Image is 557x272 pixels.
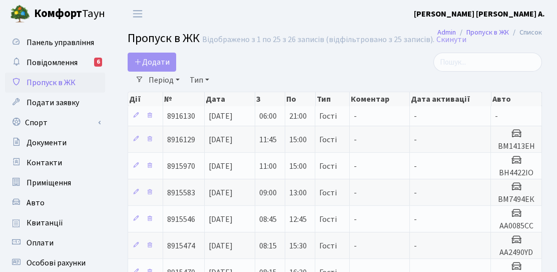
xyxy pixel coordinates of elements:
div: Відображено з 1 по 25 з 26 записів (відфільтровано з 25 записів). [202,35,434,45]
span: Пропуск в ЖК [128,30,200,47]
h5: ВМ1413ЕН [495,142,537,151]
span: 8915474 [167,240,195,251]
span: Гості [319,162,337,170]
a: Скинути [436,35,466,45]
h5: АА2490YD [495,248,537,257]
span: - [414,187,417,198]
span: - [354,134,357,145]
span: - [354,161,357,172]
span: - [354,240,357,251]
span: Оплати [27,237,54,248]
span: 12:45 [289,214,307,225]
a: [PERSON_NAME] [PERSON_NAME] А. [414,8,545,20]
span: Гості [319,112,337,120]
span: Особові рахунки [27,257,86,268]
th: Коментар [350,92,410,106]
a: Квитанції [5,213,105,233]
a: Спорт [5,113,105,133]
a: Тип [186,72,213,89]
a: Контакти [5,153,105,173]
span: Подати заявку [27,97,79,108]
span: [DATE] [209,240,233,251]
span: Авто [27,197,45,208]
span: 09:00 [259,187,277,198]
th: Дії [128,92,163,106]
span: Панель управління [27,37,94,48]
span: Гості [319,215,337,223]
span: - [414,134,417,145]
th: Тип [316,92,350,106]
span: [DATE] [209,111,233,122]
span: 8915970 [167,161,195,172]
span: - [414,214,417,225]
span: [DATE] [209,161,233,172]
a: Пропуск в ЖК [466,27,509,38]
span: [DATE] [209,214,233,225]
span: - [495,111,498,122]
span: 21:00 [289,111,307,122]
span: - [354,214,357,225]
a: Приміщення [5,173,105,193]
th: З [255,92,285,106]
span: - [414,161,417,172]
span: 11:00 [259,161,277,172]
a: Авто [5,193,105,213]
span: 8916129 [167,134,195,145]
span: 13:00 [289,187,307,198]
span: Гості [319,136,337,144]
a: Період [145,72,184,89]
span: 11:45 [259,134,277,145]
h5: ВН4422ІО [495,168,537,178]
span: Додати [134,57,170,68]
img: logo.png [10,4,30,24]
span: - [414,111,417,122]
span: Повідомлення [27,57,78,68]
b: Комфорт [34,6,82,22]
span: 06:00 [259,111,277,122]
a: Подати заявку [5,93,105,113]
a: Документи [5,133,105,153]
th: Авто [491,92,542,106]
a: Admin [437,27,456,38]
h5: ВМ7494ЕК [495,195,537,204]
li: Список [509,27,542,38]
span: Гості [319,189,337,197]
span: [DATE] [209,134,233,145]
span: Контакти [27,157,62,168]
span: 15:00 [289,161,307,172]
a: Додати [128,53,176,72]
nav: breadcrumb [422,22,557,43]
button: Переключити навігацію [125,6,150,22]
div: 6 [94,58,102,67]
span: 8915583 [167,187,195,198]
span: - [354,111,357,122]
span: Приміщення [27,177,71,188]
b: [PERSON_NAME] [PERSON_NAME] А. [414,9,545,20]
span: 15:00 [289,134,307,145]
span: 8915546 [167,214,195,225]
h5: АА0085СС [495,221,537,231]
a: Панель управління [5,33,105,53]
span: Квитанції [27,217,63,228]
th: По [285,92,315,106]
th: № [163,92,205,106]
a: Пропуск в ЖК [5,73,105,93]
span: - [414,240,417,251]
th: Дата активації [410,92,491,106]
span: 08:45 [259,214,277,225]
input: Пошук... [433,53,542,72]
span: Пропуск в ЖК [27,77,76,88]
th: Дата [205,92,255,106]
a: Повідомлення6 [5,53,105,73]
span: [DATE] [209,187,233,198]
span: - [354,187,357,198]
span: Таун [34,6,105,23]
a: Оплати [5,233,105,253]
span: Документи [27,137,67,148]
span: 08:15 [259,240,277,251]
span: Гості [319,242,337,250]
span: 15:30 [289,240,307,251]
span: 8916130 [167,111,195,122]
